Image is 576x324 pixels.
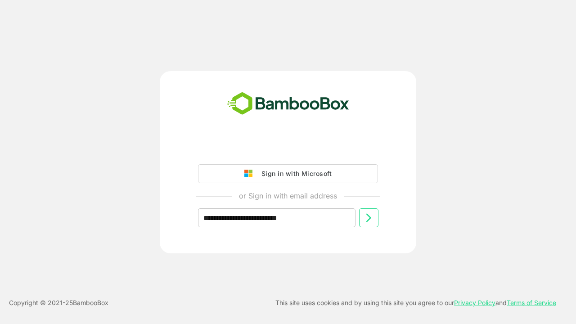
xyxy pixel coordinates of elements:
[454,299,495,306] a: Privacy Policy
[9,297,108,308] p: Copyright © 2021- 25 BambooBox
[244,170,257,178] img: google
[239,190,337,201] p: or Sign in with email address
[257,168,332,180] div: Sign in with Microsoft
[275,297,556,308] p: This site uses cookies and by using this site you agree to our and
[507,299,556,306] a: Terms of Service
[222,89,354,119] img: bamboobox
[198,164,378,183] button: Sign in with Microsoft
[193,139,382,159] iframe: Sign in with Google Button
